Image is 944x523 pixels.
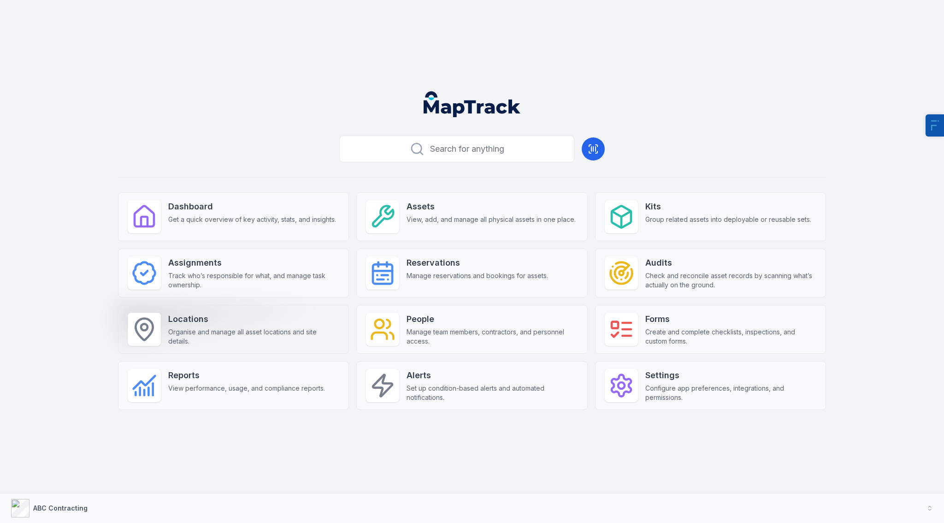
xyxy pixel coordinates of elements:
[645,256,816,269] strong: Audits
[407,200,576,213] strong: Assets
[407,215,576,224] span: View, add, and manage all physical assets in one place.
[645,384,816,402] span: Configure app preferences, integrations, and permissions.
[645,200,811,213] strong: Kits
[356,249,587,297] a: ReservationsManage reservations and bookings for assets.
[118,249,349,297] a: AssignmentsTrack who’s responsible for what, and manage task ownership.
[168,327,339,346] span: Organise and manage all asset locations and site details.
[645,271,816,290] span: Check and reconcile asset records by scanning what’s actually on the ground.
[168,215,336,224] span: Get a quick overview of key activity, stats, and insights.
[118,361,349,410] a: ReportsView performance, usage, and compliance reports.
[645,313,816,326] strong: Forms
[407,327,578,346] span: Manage team members, contractors, and personnel access.
[407,313,578,326] strong: People
[407,384,578,402] span: Set up condition-based alerts and automated notifications.
[430,143,504,155] span: Search for anything
[168,369,325,382] strong: Reports
[645,327,816,346] span: Create and complete checklists, inspections, and custom forms.
[168,271,339,290] span: Track who’s responsible for what, and manage task ownership.
[33,504,88,512] strong: ABC Contracting
[407,256,548,269] strong: Reservations
[595,249,826,297] a: AuditsCheck and reconcile asset records by scanning what’s actually on the ground.
[168,200,336,213] strong: Dashboard
[407,369,578,382] strong: Alerts
[407,271,548,280] span: Manage reservations and bookings for assets.
[118,305,349,354] a: LocationsOrganise and manage all asset locations and site details.
[168,256,339,269] strong: Assignments
[339,136,574,162] button: Search for anything
[356,305,587,354] a: PeopleManage team members, contractors, and personnel access.
[168,384,325,393] span: View performance, usage, and compliance reports.
[595,192,826,241] a: KitsGroup related assets into deployable or reusable sets.
[595,361,826,410] a: SettingsConfigure app preferences, integrations, and permissions.
[595,305,826,354] a: FormsCreate and complete checklists, inspections, and custom forms.
[118,192,349,241] a: DashboardGet a quick overview of key activity, stats, and insights.
[168,313,339,326] strong: Locations
[356,192,587,241] a: AssetsView, add, and manage all physical assets in one place.
[645,369,816,382] strong: Settings
[356,361,587,410] a: AlertsSet up condition-based alerts and automated notifications.
[645,215,811,224] span: Group related assets into deployable or reusable sets.
[409,91,535,117] nav: Global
